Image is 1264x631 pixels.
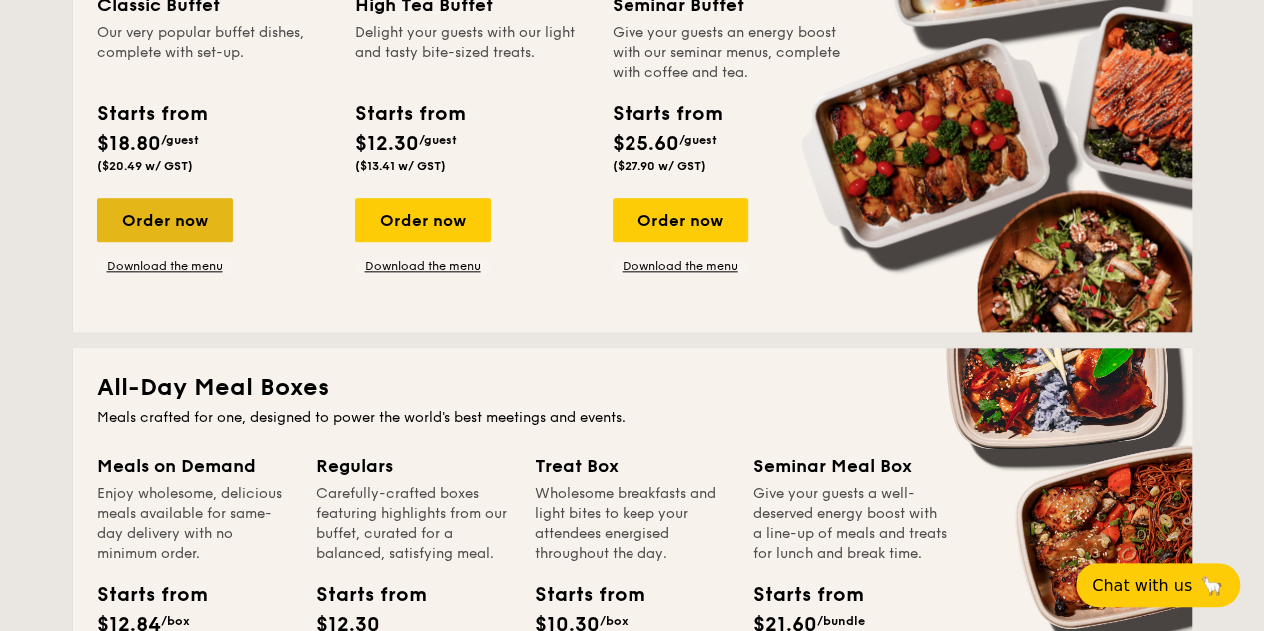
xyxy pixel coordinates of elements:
div: Our very popular buffet dishes, complete with set-up. [97,23,331,83]
div: Starts from [753,580,843,610]
a: Download the menu [97,258,233,274]
div: Enjoy wholesome, delicious meals available for same-day delivery with no minimum order. [97,484,292,564]
div: Starts from [355,99,464,129]
a: Download the menu [355,258,491,274]
span: /guest [679,133,717,147]
div: Starts from [613,99,721,129]
div: Starts from [97,580,187,610]
div: Order now [613,198,748,242]
div: Starts from [535,580,625,610]
div: Meals on Demand [97,452,292,480]
span: ($13.41 w/ GST) [355,159,446,173]
div: Carefully-crafted boxes featuring highlights from our buffet, curated for a balanced, satisfying ... [316,484,511,564]
a: Download the menu [613,258,748,274]
div: Order now [355,198,491,242]
span: /box [161,614,190,628]
span: $25.60 [613,132,679,156]
span: /box [600,614,629,628]
div: Seminar Meal Box [753,452,948,480]
h2: All-Day Meal Boxes [97,372,1168,404]
span: $18.80 [97,132,161,156]
span: /guest [419,133,457,147]
button: Chat with us🦙 [1076,563,1240,607]
span: /guest [161,133,199,147]
div: Give your guests a well-deserved energy boost with a line-up of meals and treats for lunch and br... [753,484,948,564]
div: Treat Box [535,452,729,480]
div: Starts from [316,580,406,610]
div: Wholesome breakfasts and light bites to keep your attendees energised throughout the day. [535,484,729,564]
span: Chat with us [1092,576,1192,595]
div: Meals crafted for one, designed to power the world's best meetings and events. [97,408,1168,428]
span: $12.30 [355,132,419,156]
div: Order now [97,198,233,242]
span: ($20.49 w/ GST) [97,159,193,173]
span: 🦙 [1200,574,1224,597]
span: /bundle [817,614,865,628]
div: Starts from [97,99,206,129]
div: Regulars [316,452,511,480]
div: Give your guests an energy boost with our seminar menus, complete with coffee and tea. [613,23,846,83]
div: Delight your guests with our light and tasty bite-sized treats. [355,23,589,83]
span: ($27.90 w/ GST) [613,159,706,173]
